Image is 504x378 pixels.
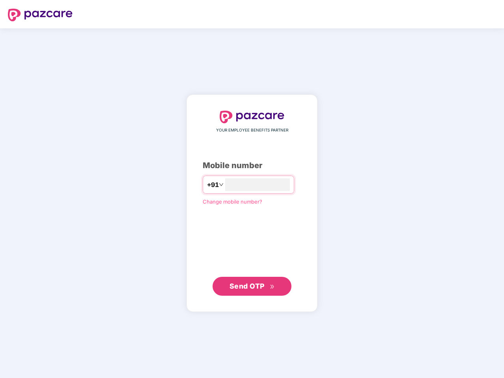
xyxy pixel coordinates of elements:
[8,9,73,21] img: logo
[203,198,262,205] a: Change mobile number?
[219,182,224,187] span: down
[203,159,301,172] div: Mobile number
[220,111,284,123] img: logo
[230,282,265,290] span: Send OTP
[213,277,291,296] button: Send OTPdouble-right
[216,127,288,133] span: YOUR EMPLOYEE BENEFITS PARTNER
[207,180,219,190] span: +91
[270,284,275,289] span: double-right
